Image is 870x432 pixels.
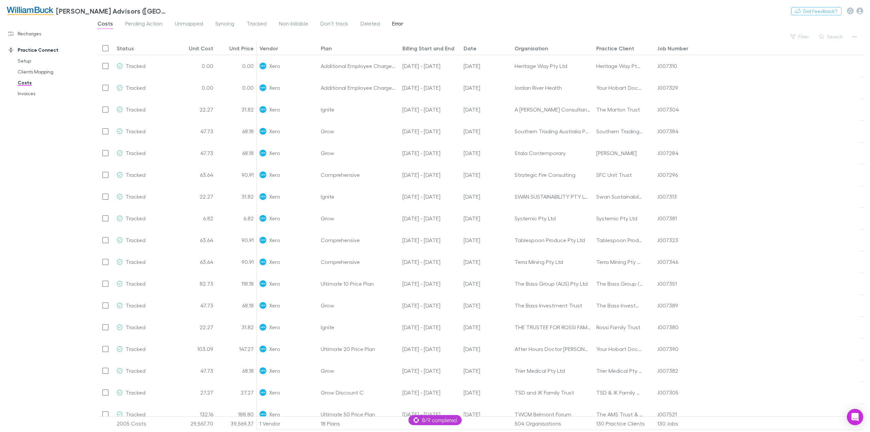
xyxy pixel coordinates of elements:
[126,280,146,287] span: Tracked
[260,367,266,374] img: Xero's Logo
[515,360,591,381] div: Trier Medical Pty Ltd
[657,316,679,338] div: J007380
[216,338,257,360] div: 147.27
[461,273,512,295] div: 23 Sep 2025
[392,20,403,29] span: Error
[461,99,512,120] div: 23 Sep 2025
[98,20,113,29] span: Costs
[515,295,591,316] div: The Bass Investment Trust
[318,164,400,186] div: Comprehensive
[216,142,257,164] div: 68.18
[126,367,146,374] span: Tracked
[260,302,266,309] img: Xero's Logo
[175,142,216,164] div: 47.73
[816,33,847,41] button: Search
[318,186,400,207] div: Ignite
[247,20,267,29] span: Tracked
[515,403,591,425] div: TWCM Belmont Forum
[269,403,280,425] span: Xero
[318,207,400,229] div: Grow
[216,417,257,430] div: 39,569.37
[260,389,266,396] img: Xero's Logo
[216,186,257,207] div: 31.82
[461,251,512,273] div: 23 Sep 2025
[175,229,216,251] div: 63.64
[260,84,266,91] img: Xero's Logo
[257,417,318,430] div: 1 Vendor
[189,45,213,52] div: Unit Cost
[318,142,400,164] div: Grow
[114,417,175,430] div: 2005 Costs
[657,207,677,229] div: J007381
[657,99,679,120] div: J007304
[596,403,643,425] div: The AMS Trust & The Jall Trust & The [PERSON_NAME] Trust
[269,382,280,403] span: Xero
[657,186,677,207] div: J007313
[56,7,169,15] h3: [PERSON_NAME] Advisors ([GEOGRAPHIC_DATA]) Pty Ltd
[400,403,461,425] div: 25 Aug - 22 Sep 25
[260,106,266,113] img: Xero's Logo
[461,229,512,251] div: 23 Sep 2025
[215,20,234,29] span: Syncing
[402,45,454,52] div: Billing Start and End
[126,193,146,200] span: Tracked
[216,164,257,186] div: 90.91
[461,360,512,382] div: 23 Sep 2025
[175,164,216,186] div: 63.64
[269,251,280,272] span: Xero
[515,55,591,77] div: Heritage Way Pty Ltd
[657,382,679,403] div: J007305
[400,338,461,360] div: 23 Aug - 22 Sep 25
[269,55,280,77] span: Xero
[216,316,257,338] div: 31.82
[126,389,146,396] span: Tracked
[787,33,813,41] button: Filter
[657,295,678,316] div: J007389
[400,120,461,142] div: 23 Aug - 22 Sep 25
[596,164,632,185] div: SFC Unit Trust
[125,20,163,29] span: Pending Action
[260,237,266,244] img: Xero's Logo
[175,295,216,316] div: 47.73
[657,164,678,185] div: J007296
[596,229,643,251] div: Tablespoon Produce Pty Ltd
[216,120,257,142] div: 68.18
[657,55,677,77] div: J007310
[596,142,637,164] div: [PERSON_NAME]
[596,338,643,360] div: Your Hobart Doctor Pty Ltd
[260,45,278,52] div: Vendor
[126,411,146,417] span: Tracked
[318,382,400,403] div: Grow Discount C
[657,77,678,98] div: J007329
[320,20,348,29] span: Don’t track
[596,77,643,98] div: Your Hobart Doctor Pty Ltd T/A Jordan River Health
[461,55,512,77] div: 23 Sep 2025
[126,106,146,113] span: Tracked
[596,99,640,120] div: The Marton Trust
[318,403,400,425] div: Ultimate 50 Price Plan
[126,346,146,352] span: Tracked
[461,403,512,425] div: 23 Sep 2025
[269,360,280,381] span: Xero
[461,295,512,316] div: 23 Sep 2025
[11,66,95,77] a: Clients Mapping
[269,186,280,207] span: Xero
[515,120,591,142] div: Southern Trading Australia Pty Ltd
[175,417,216,430] div: 29,567.70
[318,251,400,273] div: Comprehensive
[318,99,400,120] div: Ignite
[216,273,257,295] div: 118.18
[318,338,400,360] div: Ultimate 20 Price Plan
[260,259,266,265] img: Xero's Logo
[260,346,266,352] img: Xero's Logo
[126,215,146,221] span: Tracked
[515,77,591,98] div: Jordan River Health
[596,55,643,77] div: Heritage Way Pty Ltd
[11,55,95,66] a: Setup
[318,316,400,338] div: Ignite
[175,207,216,229] div: 6.82
[11,77,95,88] a: Costs
[175,338,216,360] div: 103.09
[260,150,266,156] img: Xero's Logo
[269,229,280,251] span: Xero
